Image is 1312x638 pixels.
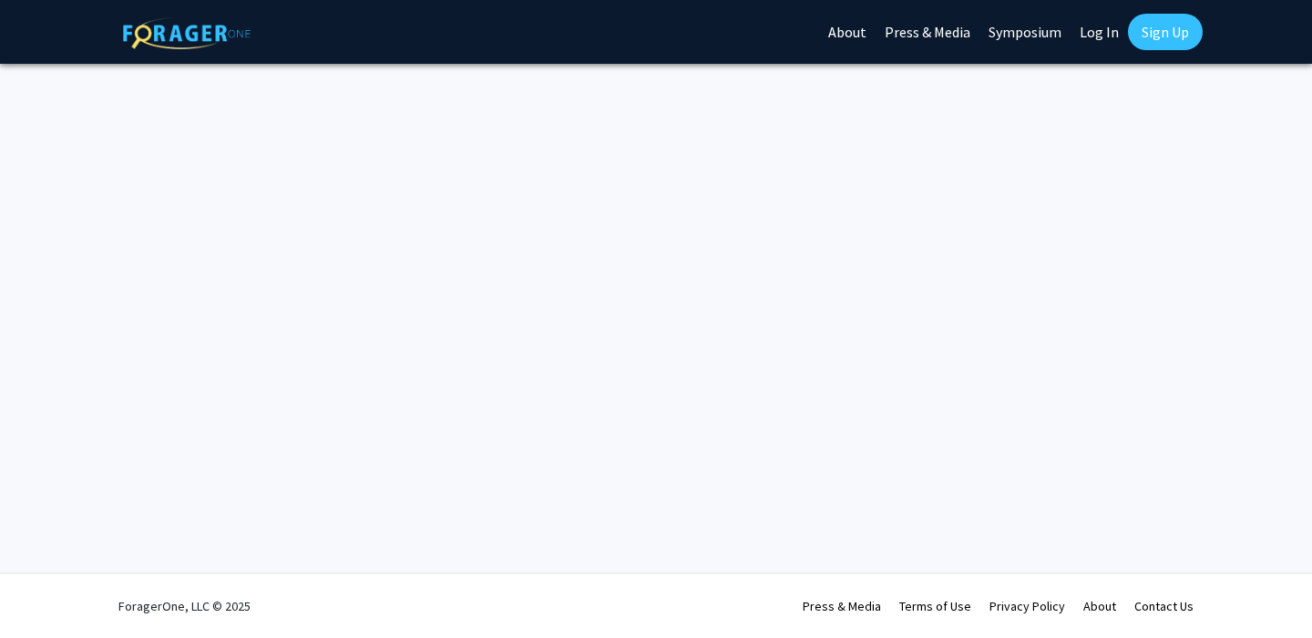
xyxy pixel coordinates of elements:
a: About [1083,598,1116,614]
a: Privacy Policy [989,598,1065,614]
a: Terms of Use [899,598,971,614]
div: ForagerOne, LLC © 2025 [118,574,251,638]
a: Press & Media [803,598,881,614]
a: Sign Up [1128,14,1203,50]
a: Contact Us [1134,598,1194,614]
img: ForagerOne Logo [123,17,251,49]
